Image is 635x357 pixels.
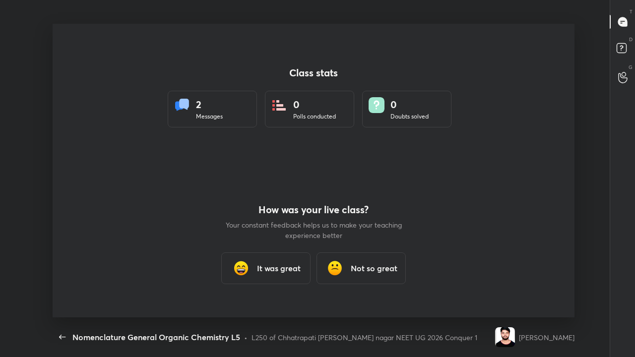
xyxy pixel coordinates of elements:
div: 0 [293,97,336,112]
h4: How was your live class? [224,204,403,216]
div: Nomenclature General Organic Chemistry L5 [72,331,240,343]
h3: Not so great [351,262,397,274]
img: doubts.8a449be9.svg [369,97,384,113]
img: frowning_face_cmp.gif [325,258,345,278]
div: 0 [390,97,429,112]
div: 2 [196,97,223,112]
div: Doubts solved [390,112,429,121]
p: D [629,36,633,43]
p: Your constant feedback helps us to make your teaching experience better [224,220,403,240]
p: G [629,63,633,71]
img: grinning_face_with_smiling_eyes_cmp.gif [231,258,251,278]
div: L250 of Chhatrapati [PERSON_NAME] nagar NEET UG 2026 Conquer 1 [252,332,477,343]
h4: Class stats [168,67,459,79]
img: statsMessages.856aad98.svg [174,97,190,113]
div: Messages [196,112,223,121]
img: 66874679623d4816b07f54b5b4078b8d.jpg [495,327,515,347]
div: [PERSON_NAME] [519,332,574,343]
p: T [630,8,633,15]
div: Polls conducted [293,112,336,121]
div: • [244,332,248,343]
img: statsPoll.b571884d.svg [271,97,287,113]
h3: It was great [257,262,301,274]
